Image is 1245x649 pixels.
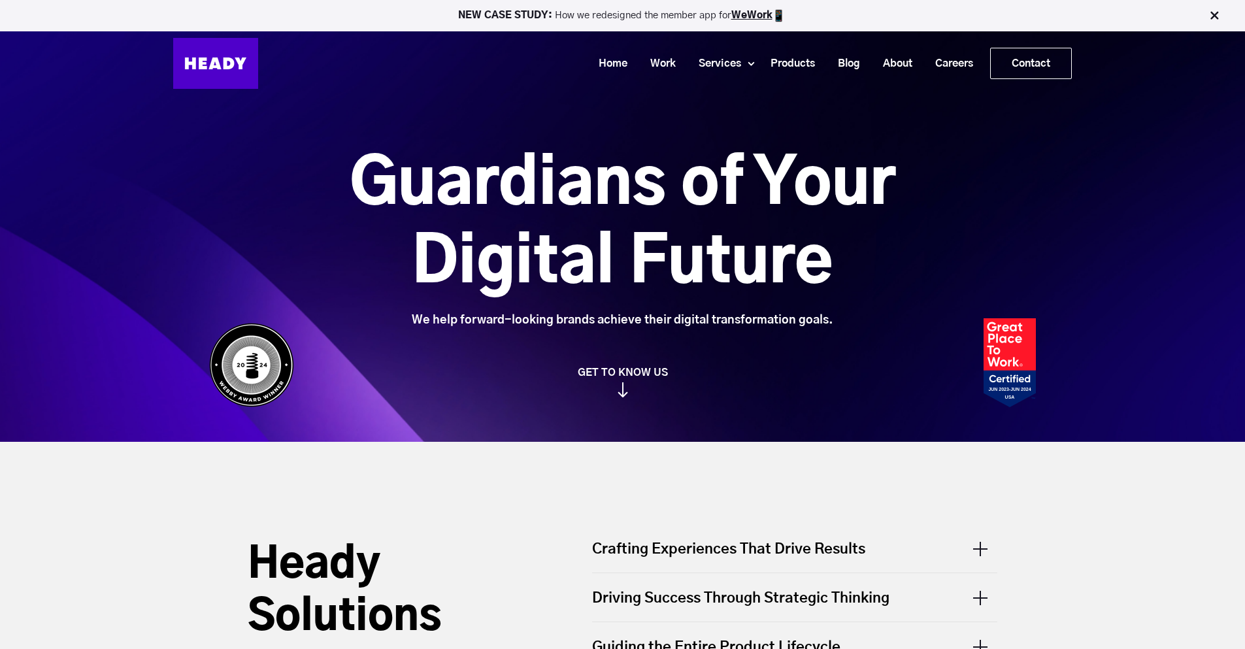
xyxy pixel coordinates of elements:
img: Heady_WebbyAward_Winner-4 [209,323,294,407]
a: Services [682,52,748,76]
a: Contact [991,48,1071,78]
a: About [867,52,919,76]
a: WeWork [731,10,772,20]
strong: NEW CASE STUDY: [458,10,555,20]
div: Driving Success Through Strategic Thinking [592,573,997,622]
h1: Guardians of Your Digital Future [276,146,969,303]
a: Careers [919,52,980,76]
img: app emoji [772,9,786,22]
img: Close Bar [1208,9,1221,22]
div: Navigation Menu [271,48,1072,79]
img: Heady_2023_Certification_Badge [984,318,1036,407]
div: We help forward-looking brands achieve their digital transformation goals. [276,313,969,327]
a: GET TO KNOW US [203,366,1042,397]
a: Home [582,52,634,76]
img: Heady_Logo_Web-01 (1) [173,38,258,89]
a: Work [634,52,682,76]
div: Crafting Experiences That Drive Results [592,539,997,573]
h2: Heady Solutions [248,539,542,644]
img: arrow_down [618,392,628,407]
p: How we redesigned the member app for [6,9,1239,22]
a: Blog [822,52,867,76]
a: Products [754,52,822,76]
